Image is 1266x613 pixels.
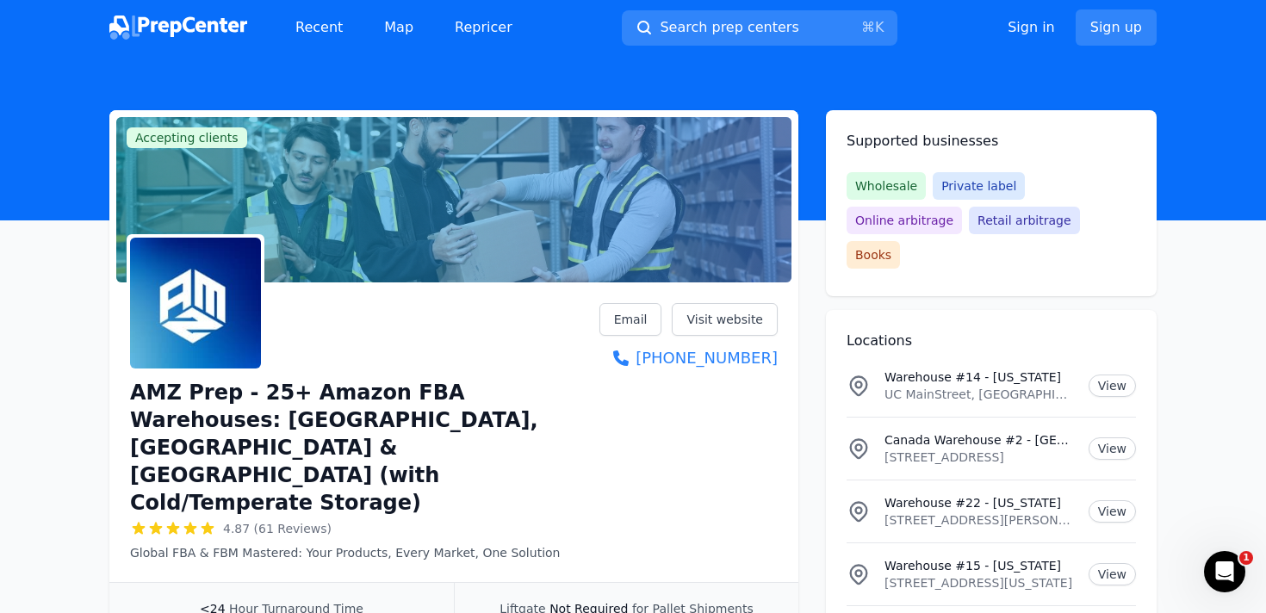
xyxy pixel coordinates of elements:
iframe: Intercom live chat [1204,551,1245,592]
img: PrepCenter [109,15,247,40]
span: Search prep centers [660,17,798,38]
p: [STREET_ADDRESS][US_STATE] [884,574,1075,591]
h2: Locations [847,331,1136,351]
a: Email [599,303,662,336]
a: [PHONE_NUMBER] [599,346,778,370]
a: Sign up [1076,9,1157,46]
span: 4.87 (61 Reviews) [223,520,332,537]
a: Visit website [672,303,778,336]
span: Retail arbitrage [969,207,1079,234]
kbd: ⌘ [861,19,875,35]
kbd: K [875,19,884,35]
p: [STREET_ADDRESS] [884,449,1075,466]
p: Canada Warehouse #2 - [GEOGRAPHIC_DATA] [884,431,1075,449]
a: Map [370,10,427,45]
a: Sign in [1008,17,1055,38]
span: Private label [933,172,1025,200]
button: Search prep centers⌘K [622,10,897,46]
span: Books [847,241,900,269]
a: View [1089,437,1136,460]
a: Recent [282,10,357,45]
p: UC MainStreet, [GEOGRAPHIC_DATA], [GEOGRAPHIC_DATA], [US_STATE][GEOGRAPHIC_DATA], [GEOGRAPHIC_DATA] [884,386,1075,403]
a: Repricer [441,10,526,45]
img: AMZ Prep - 25+ Amazon FBA Warehouses: US, Canada & UK (with Cold/Temperate Storage) [130,238,261,368]
span: Online arbitrage [847,207,962,234]
a: View [1089,563,1136,585]
a: View [1089,500,1136,523]
p: Warehouse #14 - [US_STATE] [884,368,1075,386]
p: [STREET_ADDRESS][PERSON_NAME][US_STATE] [884,511,1075,529]
span: 1 [1239,551,1253,565]
p: Global FBA & FBM Mastered: Your Products, Every Market, One Solution [130,544,599,561]
span: Accepting clients [127,127,247,148]
a: View [1089,375,1136,397]
h1: AMZ Prep - 25+ Amazon FBA Warehouses: [GEOGRAPHIC_DATA], [GEOGRAPHIC_DATA] & [GEOGRAPHIC_DATA] (w... [130,379,599,517]
span: Wholesale [847,172,926,200]
p: Warehouse #15 - [US_STATE] [884,557,1075,574]
h2: Supported businesses [847,131,1136,152]
p: Warehouse #22 - [US_STATE] [884,494,1075,511]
